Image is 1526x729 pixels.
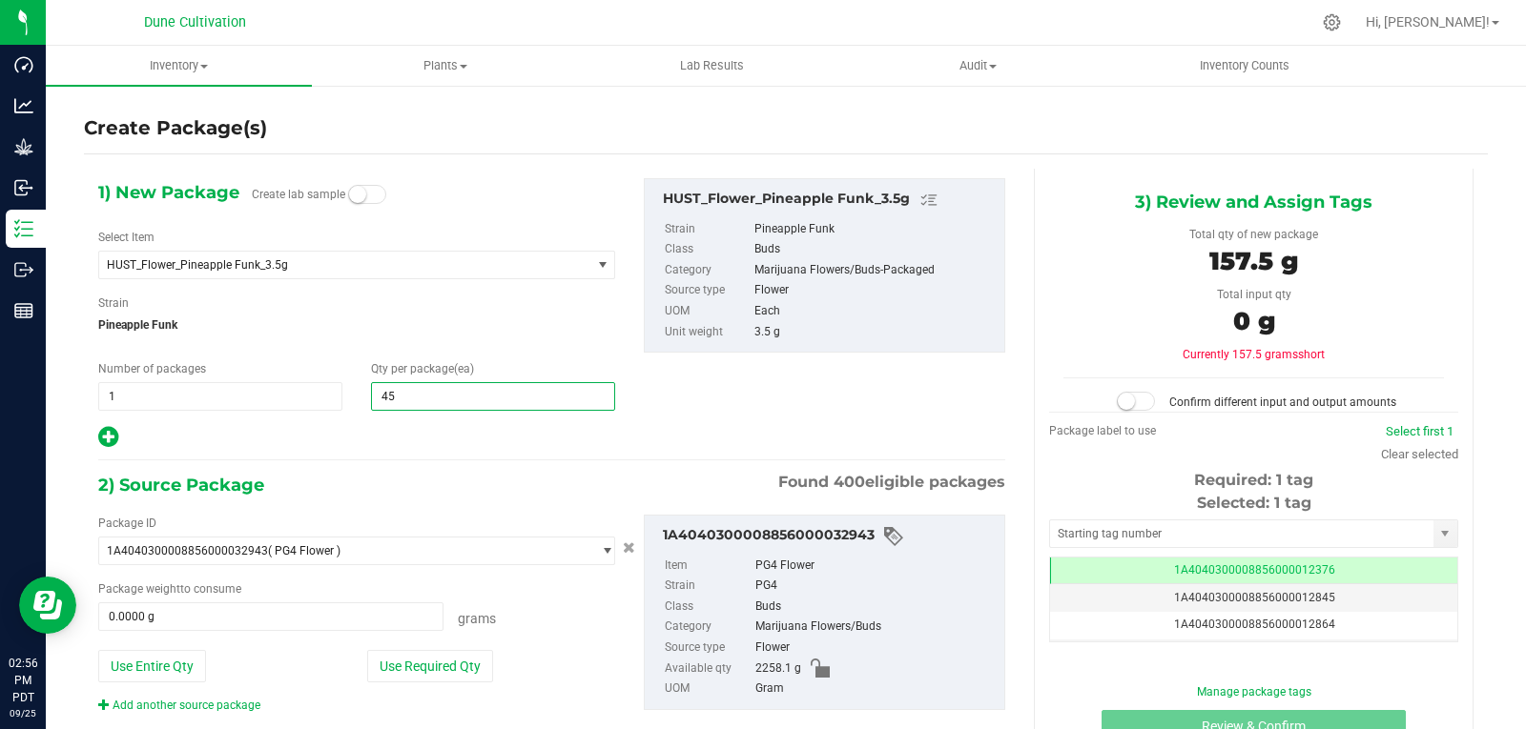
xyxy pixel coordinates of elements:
span: Package ID [98,516,156,530]
span: select [590,537,614,564]
div: 1A4040300008856000032943 [663,525,995,548]
span: Confirm different input and output amounts [1169,395,1396,409]
span: Add new output [98,435,118,448]
div: Pineapple Funk [754,219,995,240]
span: Plants [313,57,577,74]
label: Strain [665,576,752,597]
span: weight [146,582,180,596]
span: Selected: 1 tag [1197,494,1311,512]
button: Use Required Qty [367,650,493,682]
span: Qty per package [371,362,474,375]
span: HUST_Flower_Pineapple Funk_3.5g [107,258,564,272]
input: 1 [99,383,341,410]
span: Total qty of new package [1189,228,1318,241]
span: 2258.1 g [755,658,801,679]
span: Lab Results [654,57,770,74]
a: Manage package tags [1197,685,1311,699]
a: Plants [312,46,578,86]
a: Select first 1 [1386,424,1454,438]
span: Inventory [46,57,312,74]
div: Gram [755,678,995,699]
span: 1) New Package [98,178,239,207]
span: Pineapple Funk [98,311,615,339]
a: Add another source package [98,699,260,712]
h4: Create Package(s) [84,114,267,142]
span: Inventory Counts [1174,57,1315,74]
label: Source type [665,638,752,658]
div: 3.5 g [754,322,995,343]
div: PG4 Flower [755,556,995,577]
span: 3) Review and Assign Tags [1135,188,1372,216]
label: Create lab sample [252,180,345,209]
div: Marijuana Flowers/Buds [755,617,995,638]
span: Required: 1 tag [1194,471,1313,489]
div: Buds [754,239,995,260]
inline-svg: Analytics [14,96,33,115]
a: Inventory [46,46,312,86]
span: 400 [834,473,865,491]
inline-svg: Reports [14,301,33,320]
span: Total input qty [1217,288,1291,301]
label: Source type [665,280,751,301]
span: 1A4040300008856000012864 [1174,618,1335,631]
span: Grams [458,611,496,626]
span: Package label to use [1049,424,1156,437]
inline-svg: Dashboard [14,55,33,74]
label: Class [665,597,752,618]
button: Use Entire Qty [98,650,206,682]
span: 157.5 g [1209,246,1298,276]
label: Category [665,617,752,638]
span: ( PG4 Flower ) [268,544,340,557]
span: Audit [846,57,1110,74]
input: Starting tag number [1050,520,1433,547]
span: Found eligible packages [778,471,1005,494]
span: 1A4040300008856000032943 [107,544,268,557]
p: 09/25 [9,706,37,720]
div: Flower [754,280,995,301]
label: Class [665,239,751,260]
span: Hi, [PERSON_NAME]! [1366,14,1490,30]
label: Item [665,556,752,577]
button: Cancel button [617,535,641,562]
span: Package to consume [98,582,241,596]
label: UOM [665,301,751,322]
label: Unit weight [665,322,751,343]
div: Each [754,301,995,322]
label: Select Item [98,229,155,246]
span: 2) Source Package [98,471,264,499]
inline-svg: Outbound [14,260,33,279]
div: Manage settings [1320,13,1344,31]
a: Clear selected [1381,447,1458,461]
span: Number of packages [98,362,206,375]
a: Inventory Counts [1111,46,1377,86]
input: 0.0000 g [99,603,443,630]
inline-svg: Inventory [14,219,33,238]
div: Flower [755,638,995,658]
label: Category [665,260,751,281]
span: 1A4040300008856000012845 [1174,591,1335,604]
div: HUST_Flower_Pineapple Funk_3.5g [663,189,995,212]
label: Strain [98,294,129,312]
label: UOM [665,678,752,699]
a: Lab Results [579,46,845,86]
span: Dune Cultivation [144,14,246,30]
a: Audit [845,46,1111,86]
span: select [1433,520,1457,547]
iframe: Resource center [19,577,76,634]
span: (ea) [454,362,474,375]
label: Strain [665,219,751,240]
div: PG4 [755,576,995,597]
span: short [1298,348,1325,361]
inline-svg: Inbound [14,178,33,197]
span: 1A4040300008856000012376 [1174,563,1335,577]
span: select [590,252,614,278]
p: 02:56 PM PDT [9,655,37,706]
label: Available qty [665,658,752,679]
span: 0 g [1233,306,1275,336]
span: Currently 157.5 grams [1183,348,1325,361]
inline-svg: Grow [14,137,33,156]
div: Marijuana Flowers/Buds-Packaged [754,260,995,281]
div: Buds [755,597,995,618]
